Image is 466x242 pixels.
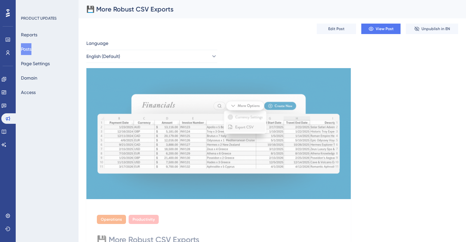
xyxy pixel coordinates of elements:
div: PRODUCT UPDATES [21,16,57,21]
div: Operations [97,215,126,224]
span: English (Default) [86,52,120,60]
button: Domain [21,72,37,84]
img: file-1758826391737.gif [86,68,351,199]
button: English (Default) [86,50,217,63]
button: View Post [361,24,401,34]
button: Unpublish in EN [406,24,458,34]
button: Edit Post [317,24,356,34]
span: Language [86,39,108,47]
button: Page Settings [21,58,50,69]
button: Posts [21,43,31,55]
div: 💾 More Robust CSV Exports [86,5,442,14]
div: Productivity [129,215,159,224]
button: Reports [21,29,37,41]
span: Edit Post [328,26,345,31]
span: Unpublish in EN [421,26,450,31]
span: View Post [376,26,394,31]
button: Access [21,86,36,98]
